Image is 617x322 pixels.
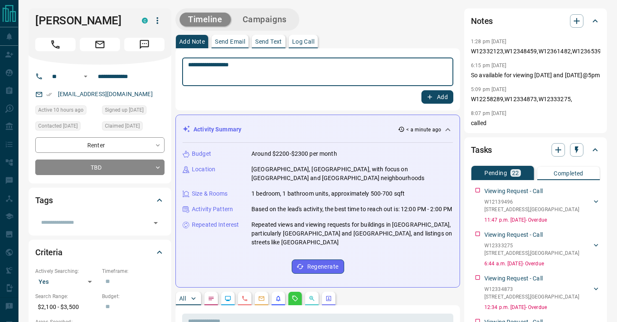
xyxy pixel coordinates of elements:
[484,260,600,267] p: 6:44 a.m. [DATE] - Overdue
[102,293,165,300] p: Budget:
[484,196,600,215] div: W12139496[STREET_ADDRESS],[GEOGRAPHIC_DATA]
[38,106,84,114] span: Active 10 hours ago
[58,91,153,97] a: [EMAIL_ADDRESS][DOMAIN_NAME]
[35,293,98,300] p: Search Range:
[46,92,52,97] svg: Email Verified
[192,205,233,214] p: Activity Pattern
[484,249,579,257] p: [STREET_ADDRESS] , [GEOGRAPHIC_DATA]
[35,300,98,314] p: $2,100 - $3,500
[142,18,148,24] div: condos.ca
[35,190,165,210] div: Tags
[275,295,282,302] svg: Listing Alerts
[484,285,579,293] p: W12334873
[255,39,282,45] p: Send Text
[179,296,186,301] p: All
[471,95,600,104] p: W12258289,W12334873,W12333275,
[35,137,165,153] div: Renter
[251,149,337,158] p: Around $2200-$2300 per month
[292,259,344,274] button: Regenerate
[234,13,295,26] button: Campaigns
[35,160,165,175] div: TBD
[471,143,492,157] h2: Tasks
[484,293,579,301] p: [STREET_ADDRESS] , [GEOGRAPHIC_DATA]
[102,105,165,117] div: Mon May 19 2025
[35,121,98,133] div: Tue Sep 09 2025
[292,295,298,302] svg: Requests
[406,126,441,134] p: < a minute ago
[105,106,144,114] span: Signed up [DATE]
[35,194,52,207] h2: Tags
[471,39,507,45] p: 1:28 pm [DATE]
[192,220,239,229] p: Repeated Interest
[484,216,600,224] p: 11:47 p.m. [DATE] - Overdue
[102,121,165,133] div: Tue May 20 2025
[471,119,600,128] p: called
[484,198,579,206] p: W12139496
[484,242,579,249] p: W12333275
[484,274,543,283] p: Viewing Request - Call
[38,122,78,130] span: Contacted [DATE]
[35,246,63,259] h2: Criteria
[81,71,91,81] button: Open
[251,205,452,214] p: Based on the lead's activity, the best time to reach out is: 12:00 PM - 2:00 PM
[35,267,98,275] p: Actively Searching:
[35,105,98,117] div: Mon Sep 15 2025
[471,47,600,56] p: W12332123,W12348459,W12361482,W12365392,W12371430,W12371455,W12365573,W12369314,W12370692
[225,295,231,302] svg: Lead Browsing Activity
[215,39,245,45] p: Send Email
[80,38,120,51] span: Email
[192,165,215,174] p: Location
[292,39,314,45] p: Log Call
[471,11,600,31] div: Notes
[484,304,600,311] p: 12:34 p.m. [DATE] - Overdue
[124,38,165,51] span: Message
[35,242,165,262] div: Criteria
[484,240,600,259] div: W12333275[STREET_ADDRESS],[GEOGRAPHIC_DATA]
[208,295,214,302] svg: Notes
[192,149,211,158] p: Budget
[35,275,98,288] div: Yes
[105,122,140,130] span: Claimed [DATE]
[183,122,453,137] div: Activity Summary< a minute ago
[471,14,493,28] h2: Notes
[251,165,453,183] p: [GEOGRAPHIC_DATA], [GEOGRAPHIC_DATA], with focus on [GEOGRAPHIC_DATA] and [GEOGRAPHIC_DATA] neigh...
[484,206,579,213] p: [STREET_ADDRESS] , [GEOGRAPHIC_DATA]
[150,217,162,229] button: Open
[308,295,315,302] svg: Opportunities
[471,140,600,160] div: Tasks
[471,86,507,92] p: 5:09 pm [DATE]
[35,14,129,27] h1: [PERSON_NAME]
[471,71,600,80] p: So available for viewing [DATE] and [DATE]@5pm
[484,284,600,302] div: W12334873[STREET_ADDRESS],[GEOGRAPHIC_DATA]
[325,295,332,302] svg: Agent Actions
[180,13,231,26] button: Timeline
[251,220,453,247] p: Repeated views and viewing requests for buildings in [GEOGRAPHIC_DATA], particularly [GEOGRAPHIC_...
[484,230,543,239] p: Viewing Request - Call
[258,295,265,302] svg: Emails
[241,295,248,302] svg: Calls
[192,189,228,198] p: Size & Rooms
[35,38,76,51] span: Call
[484,170,507,176] p: Pending
[421,90,453,104] button: Add
[102,267,165,275] p: Timeframe:
[251,189,405,198] p: 1 bedroom, 1 bathroom units, approximately 500-700 sqft
[512,170,519,176] p: 22
[471,63,507,68] p: 6:15 pm [DATE]
[179,39,205,45] p: Add Note
[193,125,241,134] p: Activity Summary
[554,170,583,176] p: Completed
[484,187,543,196] p: Viewing Request - Call
[471,110,507,116] p: 8:07 pm [DATE]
